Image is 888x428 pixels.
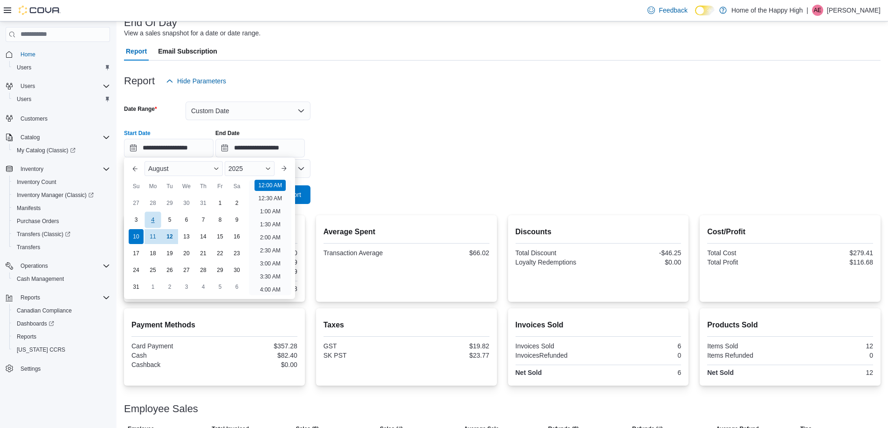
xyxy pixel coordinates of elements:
[516,258,597,266] div: Loyalty Redemptions
[216,285,297,292] div: $439.68
[13,177,110,188] span: Inventory Count
[17,132,43,143] button: Catalog
[2,163,114,176] button: Inventory
[13,318,110,329] span: Dashboards
[255,193,286,204] li: 12:30 AM
[17,163,110,175] span: Inventory
[21,262,48,270] span: Operations
[13,229,74,240] a: Transfers (Classic)
[145,229,160,244] div: day-11
[162,196,177,211] div: day-29
[17,49,39,60] a: Home
[792,342,873,350] div: 12
[13,229,110,240] span: Transfers (Classic)
[21,165,43,173] span: Inventory
[17,363,44,374] a: Settings
[124,105,157,113] label: Date Range
[215,129,240,137] label: End Date
[256,232,284,243] li: 2:00 AM
[13,145,110,156] span: My Catalog (Classic)
[13,177,60,188] a: Inventory Count
[13,344,110,355] span: Washington CCRS
[21,51,35,58] span: Home
[21,134,40,141] span: Catalog
[179,212,194,227] div: day-6
[17,113,51,124] a: Customers
[2,291,114,304] button: Reports
[145,179,160,194] div: Mo
[129,196,144,211] div: day-27
[13,273,110,285] span: Cash Management
[17,260,52,272] button: Operations
[695,6,715,15] input: Dark Mode
[9,144,114,157] a: My Catalog (Classic)
[17,95,31,103] span: Users
[177,76,226,86] span: Hide Parameters
[215,139,305,157] input: Press the down key to open a popover containing a calendar.
[131,361,213,368] div: Cashback
[229,263,244,278] div: day-30
[179,196,194,211] div: day-30
[256,245,284,256] li: 2:30 AM
[124,139,213,157] input: Press the down key to enter a popover containing a calendar. Press the escape key to close the po...
[21,115,48,122] span: Customers
[324,249,405,257] div: Transaction Average
[806,5,808,16] p: |
[229,196,244,211] div: day-2
[162,212,177,227] div: day-5
[256,258,284,269] li: 3:00 AM
[228,165,243,172] span: 2025
[17,244,40,251] span: Transfers
[13,203,44,214] a: Manifests
[13,273,68,285] a: Cash Management
[162,229,177,244] div: day-12
[13,203,110,214] span: Manifests
[17,320,54,327] span: Dashboards
[17,132,110,143] span: Catalog
[162,279,177,294] div: day-2
[13,94,35,105] a: Users
[600,369,681,376] div: 6
[13,318,58,329] a: Dashboards
[131,342,213,350] div: Card Payment
[213,196,227,211] div: day-1
[162,72,230,90] button: Hide Parameters
[13,216,63,227] a: Purchase Orders
[21,82,35,90] span: Users
[600,352,681,359] div: 0
[707,342,788,350] div: Items Sold
[659,6,687,15] span: Feedback
[2,48,114,61] button: Home
[13,242,110,253] span: Transfers
[129,229,144,244] div: day-10
[516,249,597,257] div: Total Discount
[124,17,177,28] h3: End Of Day
[179,279,194,294] div: day-3
[2,111,114,125] button: Customers
[225,161,275,176] div: Button. Open the year selector. 2025 is currently selected.
[158,42,217,61] span: Email Subscription
[17,231,70,238] span: Transfers (Classic)
[21,365,41,373] span: Settings
[216,249,297,257] div: $0.00
[408,249,489,257] div: $66.02
[9,241,114,254] button: Transfers
[13,94,110,105] span: Users
[516,369,542,376] strong: Net Sold
[196,179,211,194] div: Th
[13,305,110,316] span: Canadian Compliance
[2,80,114,93] button: Users
[17,307,72,314] span: Canadian Compliance
[179,179,194,194] div: We
[13,305,76,316] a: Canadian Compliance
[792,258,873,266] div: $116.68
[21,294,40,301] span: Reports
[216,268,297,275] div: $43.59
[17,48,110,60] span: Home
[229,179,244,194] div: Sa
[255,180,286,191] li: 12:00 AM
[731,5,803,16] p: Home of the Happy High
[129,263,144,278] div: day-24
[128,161,143,176] button: Previous Month
[213,229,227,244] div: day-15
